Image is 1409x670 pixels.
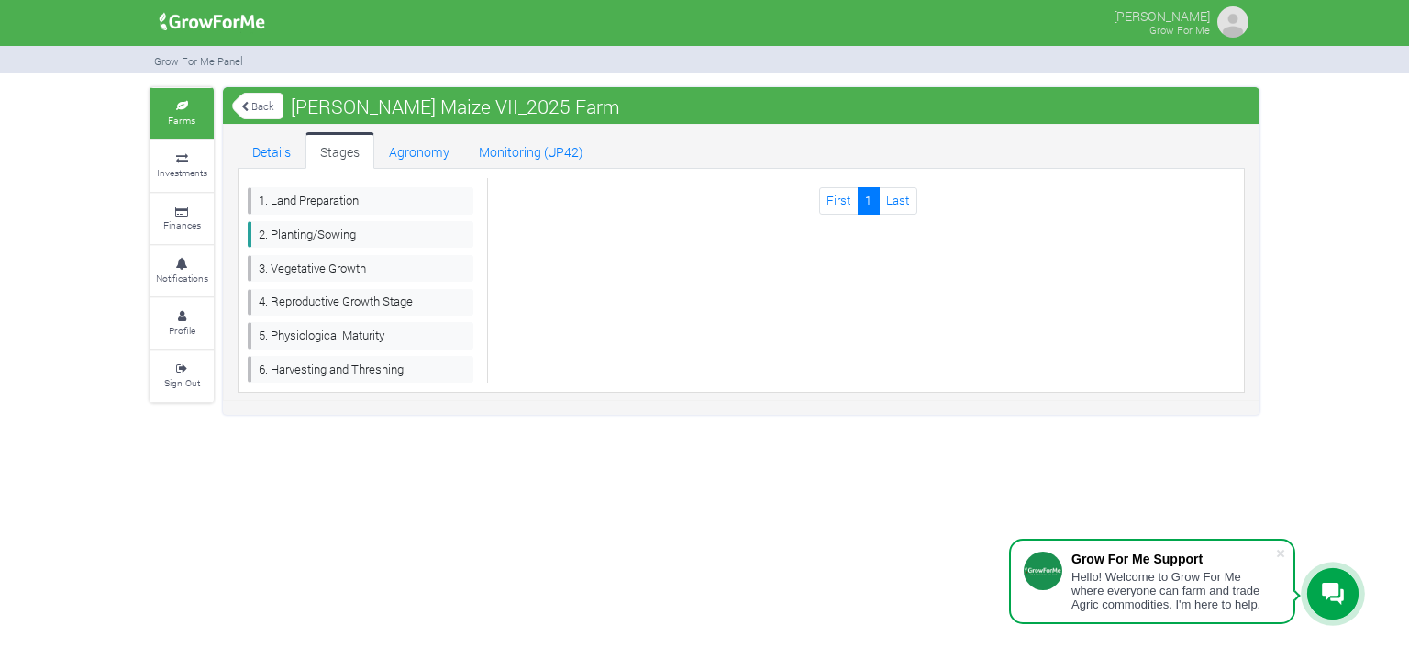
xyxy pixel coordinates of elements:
[248,356,473,383] a: 6. Harvesting and Threshing
[150,351,214,401] a: Sign Out
[150,140,214,191] a: Investments
[1071,552,1275,566] div: Grow For Me Support
[248,322,473,349] a: 5. Physiological Maturity
[150,298,214,349] a: Profile
[150,194,214,244] a: Finances
[819,187,859,214] a: First
[154,54,243,68] small: Grow For Me Panel
[169,324,195,337] small: Profile
[464,132,598,169] a: Monitoring (UP42)
[305,132,374,169] a: Stages
[1114,4,1210,26] p: [PERSON_NAME]
[879,187,917,214] a: Last
[156,272,208,285] small: Notifications
[164,376,200,389] small: Sign Out
[502,187,1236,214] nav: Page Navigation
[1071,570,1275,611] div: Hello! Welcome to Grow For Me where everyone can farm and trade Agric commodities. I'm here to help.
[248,221,473,248] a: 2. Planting/Sowing
[248,289,473,316] a: 4. Reproductive Growth Stage
[238,132,305,169] a: Details
[286,88,625,125] span: [PERSON_NAME] Maize VII_2025 Farm
[374,132,464,169] a: Agronomy
[1215,4,1251,40] img: growforme image
[248,187,473,214] a: 1. Land Preparation
[248,255,473,282] a: 3. Vegetative Growth
[157,166,207,179] small: Investments
[858,187,880,214] a: 1
[163,218,201,231] small: Finances
[150,88,214,139] a: Farms
[1149,23,1210,37] small: Grow For Me
[150,246,214,296] a: Notifications
[153,4,272,40] img: growforme image
[232,91,283,121] a: Back
[168,114,195,127] small: Farms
